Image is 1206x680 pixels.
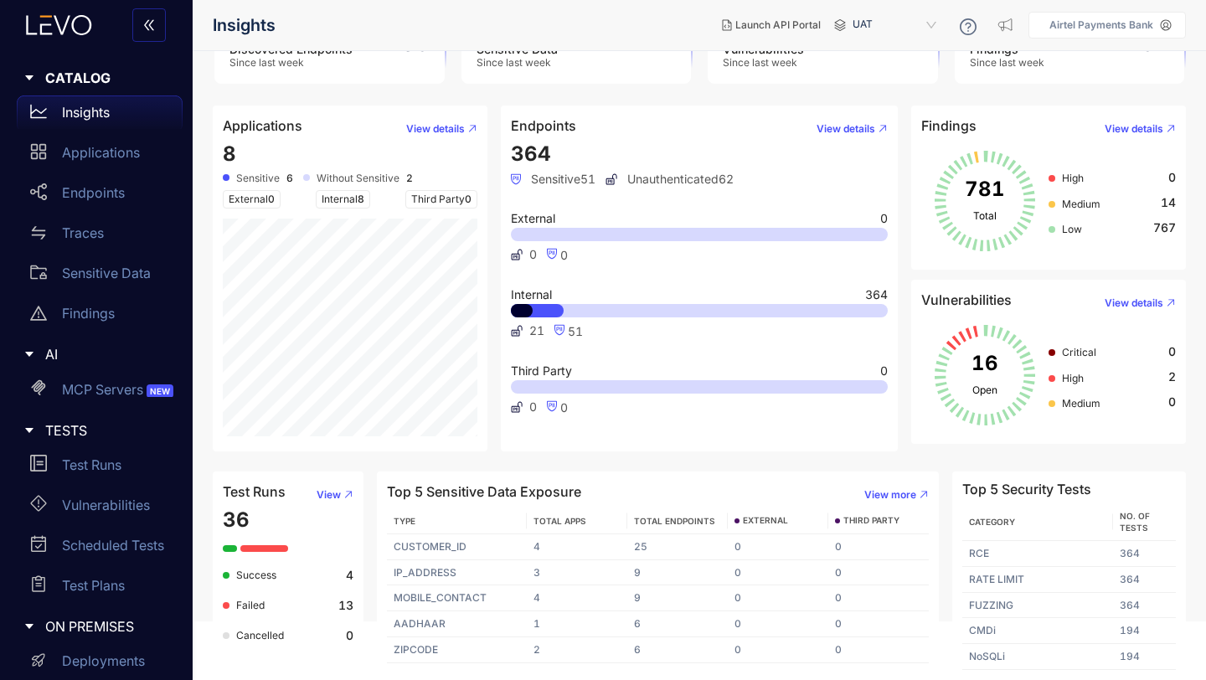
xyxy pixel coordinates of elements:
[142,18,156,33] span: double-left
[723,57,804,69] span: Since last week
[606,173,734,186] span: Unauthenticated 62
[1113,644,1176,670] td: 194
[394,516,415,526] span: TYPE
[529,324,544,337] span: 21
[62,653,145,668] p: Deployments
[405,190,477,209] span: Third Party
[23,425,35,436] span: caret-right
[634,516,715,526] span: TOTAL ENDPOINTS
[1062,346,1096,358] span: Critical
[303,482,353,508] button: View
[1091,290,1176,317] button: View details
[828,560,929,586] td: 0
[511,173,595,186] span: Sensitive 51
[627,611,728,637] td: 6
[223,118,302,133] h4: Applications
[803,116,888,142] button: View details
[527,560,627,586] td: 3
[23,348,35,360] span: caret-right
[533,516,586,526] span: TOTAL APPS
[387,585,527,611] td: MOBILE_CONTACT
[864,489,916,501] span: View more
[709,12,834,39] button: Launch API Portal
[1113,593,1176,619] td: 364
[627,534,728,560] td: 25
[828,611,929,637] td: 0
[346,569,353,582] b: 4
[62,105,110,120] p: Insights
[962,482,1091,497] h4: Top 5 Security Tests
[1062,172,1084,184] span: High
[1153,221,1176,234] span: 767
[387,637,527,663] td: ZIPCODE
[511,142,551,166] span: 364
[465,193,472,205] span: 0
[45,619,169,634] span: ON PREMISES
[387,560,527,586] td: IP_ADDRESS
[1113,618,1176,644] td: 194
[511,118,576,133] h4: Endpoints
[147,384,173,398] span: NEW
[1091,116,1176,142] button: View details
[317,489,341,501] span: View
[17,373,183,413] a: MCP ServersNEW
[1105,297,1163,309] span: View details
[45,347,169,362] span: AI
[10,609,183,644] div: ON PREMISES
[529,400,537,414] span: 0
[317,173,399,184] span: Without Sensitive
[10,337,183,372] div: AI
[30,305,47,322] span: warning
[62,185,125,200] p: Endpoints
[647,31,676,56] h2: 21
[338,599,353,612] b: 13
[17,256,183,296] a: Sensitive Data
[387,484,581,499] h4: Top 5 Sensitive Data Exposure
[393,116,477,142] button: View details
[17,296,183,337] a: Findings
[62,538,164,553] p: Scheduled Tests
[851,482,929,508] button: View more
[880,213,888,224] span: 0
[268,193,275,205] span: 0
[10,60,183,95] div: CATALOG
[62,306,115,321] p: Findings
[962,593,1113,619] td: FUZZING
[962,618,1113,644] td: CMDi
[1168,345,1176,358] span: 0
[529,248,537,261] span: 0
[406,173,413,184] b: 2
[17,136,183,176] a: Applications
[1168,370,1176,384] span: 2
[236,569,276,581] span: Success
[894,31,923,56] h2: 21
[817,123,875,135] span: View details
[1105,123,1163,135] span: View details
[527,534,627,560] td: 4
[213,16,276,35] span: Insights
[1168,171,1176,184] span: 0
[527,637,627,663] td: 2
[62,145,140,160] p: Applications
[45,70,169,85] span: CATALOG
[843,516,899,526] span: THIRD PARTY
[1168,395,1176,409] span: 0
[62,265,151,281] p: Sensitive Data
[236,173,280,184] span: Sensitive
[17,488,183,528] a: Vulnerabilities
[387,31,430,56] h2: 163
[236,599,265,611] span: Failed
[236,629,284,641] span: Cancelled
[962,567,1113,593] td: RATE LIMIT
[1113,541,1176,567] td: 364
[880,365,888,377] span: 0
[728,637,828,663] td: 0
[560,248,568,262] span: 0
[62,382,177,397] p: MCP Servers
[1126,31,1169,56] h2: 437
[728,534,828,560] td: 0
[728,611,828,637] td: 0
[728,585,828,611] td: 0
[223,507,250,532] span: 36
[10,413,183,448] div: TESTS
